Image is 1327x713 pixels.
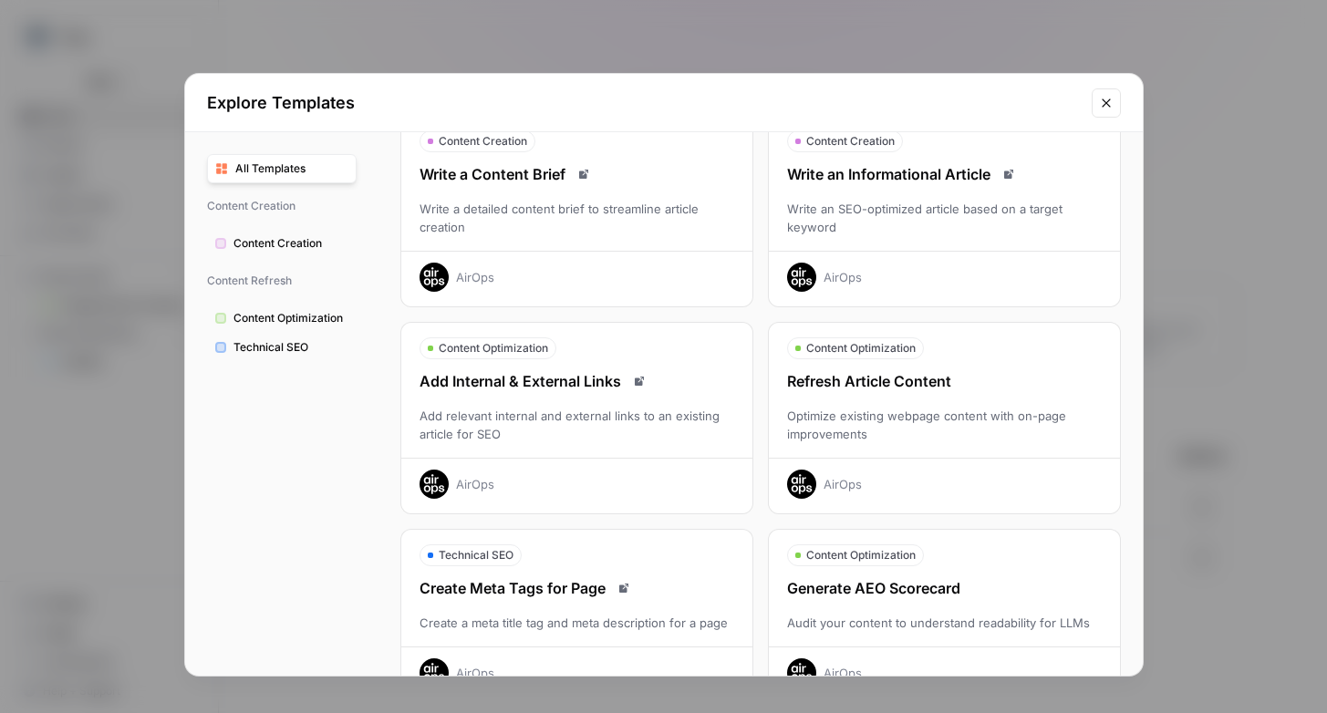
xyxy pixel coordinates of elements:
span: Content Refresh [207,265,357,296]
div: Add relevant internal and external links to an existing article for SEO [401,407,752,443]
span: All Templates [235,160,348,177]
span: Content Optimization [233,310,348,326]
div: AirOps [824,268,862,286]
div: Create a meta title tag and meta description for a page [401,614,752,632]
a: Read docs [613,577,635,599]
span: Technical SEO [439,547,513,563]
span: Content Creation [439,133,527,150]
button: Close modal [1092,88,1121,118]
span: Content Creation [207,191,357,222]
div: Refresh Article Content [769,370,1120,392]
button: Content OptimizationGenerate AEO ScorecardAudit your content to understand readability for LLMsAi... [768,529,1121,703]
button: Content OptimizationAdd Internal & External LinksRead docsAdd relevant internal and external link... [400,322,753,514]
div: Write a detailed content brief to streamline article creation [401,200,752,236]
span: Technical SEO [233,339,348,356]
button: Technical SEO [207,333,357,362]
button: All Templates [207,154,357,183]
div: Add Internal & External Links [401,370,752,392]
div: AirOps [824,475,862,493]
div: AirOps [456,475,494,493]
button: Content OptimizationRefresh Article ContentOptimize existing webpage content with on-page improve... [768,322,1121,514]
span: Content Creation [233,235,348,252]
div: Write an SEO-optimized article based on a target keyword [769,200,1120,236]
div: Write a Content Brief [401,163,752,185]
span: Content Optimization [439,340,548,356]
button: Content Creation [207,229,357,258]
div: Generate AEO Scorecard [769,577,1120,599]
a: Read docs [573,163,595,185]
span: Content Optimization [806,547,916,563]
span: Content Creation [806,133,895,150]
div: Write an Informational Article [769,163,1120,185]
button: Technical SEOCreate Meta Tags for PageRead docsCreate a meta title tag and meta description for a... [400,529,753,703]
div: Create Meta Tags for Page [401,577,752,599]
h2: Explore Templates [207,90,1081,116]
button: Content CreationWrite a Content BriefRead docsWrite a detailed content brief to streamline articl... [400,115,753,307]
div: Audit your content to understand readability for LLMs [769,614,1120,632]
a: Read docs [628,370,650,392]
div: Optimize existing webpage content with on-page improvements [769,407,1120,443]
div: AirOps [456,664,494,682]
span: Content Optimization [806,340,916,356]
a: Read docs [998,163,1020,185]
div: AirOps [824,664,862,682]
button: Content CreationWrite an Informational ArticleRead docsWrite an SEO-optimized article based on a ... [768,115,1121,307]
button: Content Optimization [207,304,357,333]
div: AirOps [456,268,494,286]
